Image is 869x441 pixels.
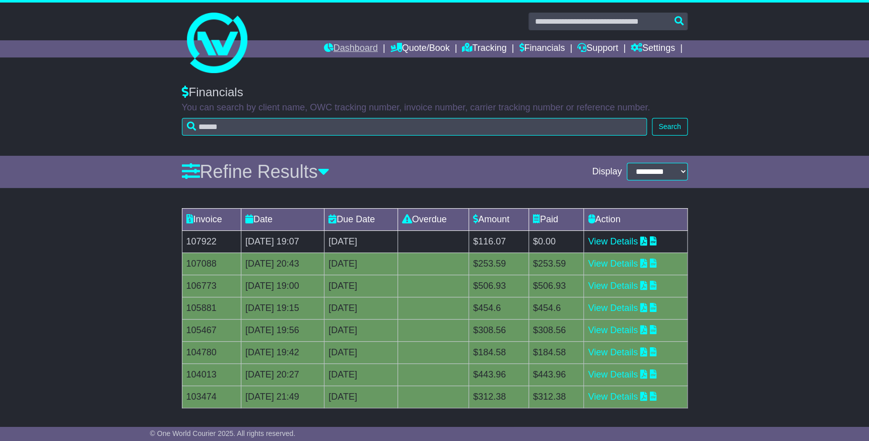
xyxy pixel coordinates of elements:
td: [DATE] [324,275,397,297]
td: Amount [469,208,529,230]
a: Support [577,40,618,57]
td: [DATE] 21:49 [241,386,324,408]
a: Financials [519,40,565,57]
td: [DATE] 19:00 [241,275,324,297]
td: Paid [528,208,584,230]
td: $506.93 [528,275,584,297]
td: $312.38 [528,386,584,408]
td: 107088 [182,253,241,275]
td: $443.96 [469,363,529,386]
td: $184.58 [469,341,529,363]
td: $308.56 [528,319,584,341]
a: View Details [588,392,638,402]
td: $506.93 [469,275,529,297]
td: $308.56 [469,319,529,341]
td: $253.59 [528,253,584,275]
td: [DATE] 19:15 [241,297,324,319]
span: Display [592,166,622,177]
td: [DATE] [324,230,397,253]
td: [DATE] 20:43 [241,253,324,275]
td: $443.96 [528,363,584,386]
td: 105881 [182,297,241,319]
td: $0.00 [528,230,584,253]
a: Refine Results [182,161,329,182]
a: Tracking [462,40,506,57]
td: Due Date [324,208,397,230]
td: 106773 [182,275,241,297]
td: Date [241,208,324,230]
td: [DATE] [324,341,397,363]
a: Quote/Book [390,40,449,57]
td: 107922 [182,230,241,253]
a: View Details [588,347,638,357]
td: 103474 [182,386,241,408]
td: [DATE] [324,363,397,386]
span: © One World Courier 2025. All rights reserved. [150,429,296,437]
td: [DATE] 20:27 [241,363,324,386]
div: Financials [182,85,688,100]
td: 104780 [182,341,241,363]
td: [DATE] [324,319,397,341]
a: View Details [588,303,638,313]
a: Settings [631,40,675,57]
td: [DATE] 19:56 [241,319,324,341]
td: [DATE] [324,253,397,275]
td: 105467 [182,319,241,341]
a: View Details [588,369,638,380]
a: Dashboard [324,40,378,57]
td: $312.38 [469,386,529,408]
td: $454.6 [528,297,584,319]
td: [DATE] [324,386,397,408]
td: $116.07 [469,230,529,253]
td: Invoice [182,208,241,230]
td: Action [584,208,687,230]
td: $184.58 [528,341,584,363]
a: View Details [588,325,638,335]
p: You can search by client name, OWC tracking number, invoice number, carrier tracking number or re... [182,102,688,113]
a: View Details [588,236,638,246]
td: 104013 [182,363,241,386]
td: [DATE] 19:42 [241,341,324,363]
td: [DATE] 19:07 [241,230,324,253]
td: $454.6 [469,297,529,319]
td: $253.59 [469,253,529,275]
button: Search [652,118,687,136]
a: View Details [588,281,638,291]
td: Overdue [397,208,469,230]
td: [DATE] [324,297,397,319]
a: View Details [588,259,638,269]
